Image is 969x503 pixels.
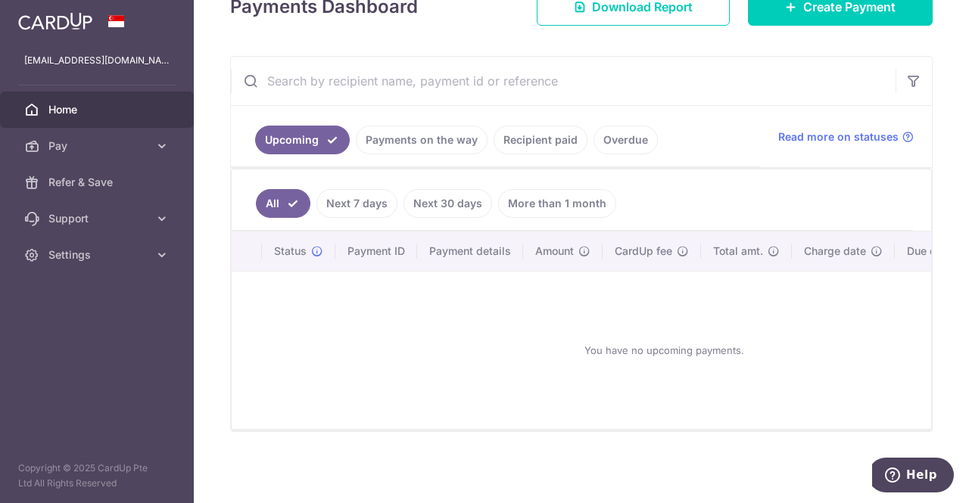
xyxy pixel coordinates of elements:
span: Amount [535,244,574,259]
span: Charge date [804,244,866,259]
span: Home [48,102,148,117]
a: All [256,189,310,218]
p: [EMAIL_ADDRESS][DOMAIN_NAME] [24,53,170,68]
span: Settings [48,247,148,262]
a: Overdue [594,126,658,154]
span: CardUp fee [615,244,672,259]
a: Upcoming [255,126,350,154]
iframe: Opens a widget where you can find more information [872,458,954,495]
input: Search by recipient name, payment id or reference [231,57,896,105]
span: Status [274,244,307,259]
a: Payments on the way [356,126,488,154]
span: Pay [48,138,148,154]
a: Next 30 days [403,189,492,218]
a: More than 1 month [498,189,616,218]
a: Next 7 days [316,189,397,218]
span: Support [48,211,148,226]
img: CardUp [18,12,92,30]
a: Read more on statuses [778,129,914,144]
span: Refer & Save [48,175,148,190]
span: Read more on statuses [778,129,899,144]
a: Recipient paid [494,126,587,154]
th: Payment ID [335,231,417,271]
th: Payment details [417,231,523,271]
span: Due date [907,244,952,259]
span: Total amt. [713,244,763,259]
